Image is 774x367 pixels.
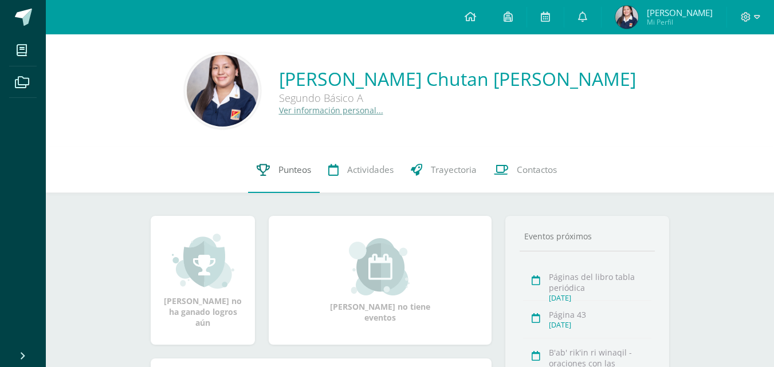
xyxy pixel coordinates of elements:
span: Trayectoria [431,164,477,176]
div: [DATE] [549,320,651,330]
img: event_small.png [349,238,411,295]
div: Segundo Básico A [279,91,623,105]
div: [DATE] [549,293,651,303]
span: Mi Perfil [647,17,713,27]
div: [PERSON_NAME] no ha ganado logros aún [162,232,243,328]
div: [PERSON_NAME] no tiene eventos [323,238,438,323]
div: Eventos próximos [520,231,655,242]
a: Ver información personal... [279,105,383,116]
img: achievement_small.png [172,232,234,290]
img: 94f2c78d5a9f833833166952f9b0ac0a.png [615,6,638,29]
span: Punteos [278,164,311,176]
span: Contactos [517,164,557,176]
a: Punteos [248,147,320,193]
a: Actividades [320,147,402,193]
span: [PERSON_NAME] [647,7,713,18]
span: Actividades [347,164,394,176]
a: Contactos [485,147,565,193]
a: Trayectoria [402,147,485,193]
a: [PERSON_NAME] Chutan [PERSON_NAME] [279,66,636,91]
div: Páginas del libro tabla periódica [549,271,651,293]
img: 7354d73593949df9a3e35f913e4650c1.png [187,55,258,127]
div: Página 43 [549,309,651,320]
